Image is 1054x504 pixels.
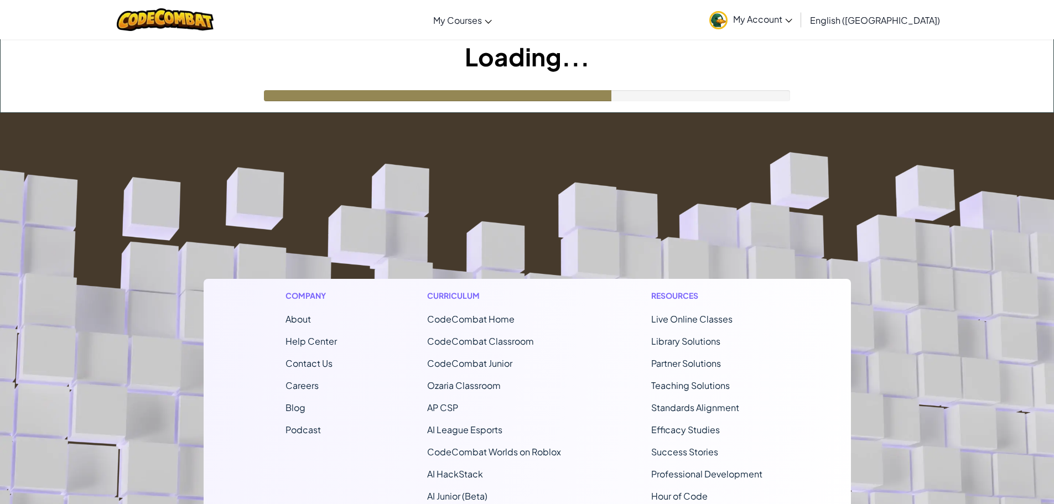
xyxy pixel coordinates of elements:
[285,380,319,391] a: Careers
[433,14,482,26] span: My Courses
[427,490,487,502] a: AI Junior (Beta)
[651,357,721,369] a: Partner Solutions
[651,446,718,458] a: Success Stories
[285,402,305,413] a: Blog
[427,290,561,302] h1: Curriculum
[427,313,515,325] span: CodeCombat Home
[651,490,708,502] a: Hour of Code
[651,380,730,391] a: Teaching Solutions
[651,335,720,347] a: Library Solutions
[733,13,792,25] span: My Account
[427,446,561,458] a: CodeCombat Worlds on Roblox
[427,380,501,391] a: Ozaria Classroom
[810,14,940,26] span: English ([GEOGRAPHIC_DATA])
[427,335,534,347] a: CodeCombat Classroom
[427,424,502,435] a: AI League Esports
[427,468,483,480] a: AI HackStack
[704,2,798,37] a: My Account
[428,5,497,35] a: My Courses
[651,313,733,325] a: Live Online Classes
[651,290,769,302] h1: Resources
[427,402,458,413] a: AP CSP
[651,402,739,413] a: Standards Alignment
[651,468,762,480] a: Professional Development
[285,424,321,435] a: Podcast
[1,39,1053,74] h1: Loading...
[651,424,720,435] a: Efficacy Studies
[285,335,337,347] a: Help Center
[427,357,512,369] a: CodeCombat Junior
[285,313,311,325] a: About
[285,357,333,369] span: Contact Us
[804,5,946,35] a: English ([GEOGRAPHIC_DATA])
[117,8,214,31] img: CodeCombat logo
[709,11,728,29] img: avatar
[285,290,337,302] h1: Company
